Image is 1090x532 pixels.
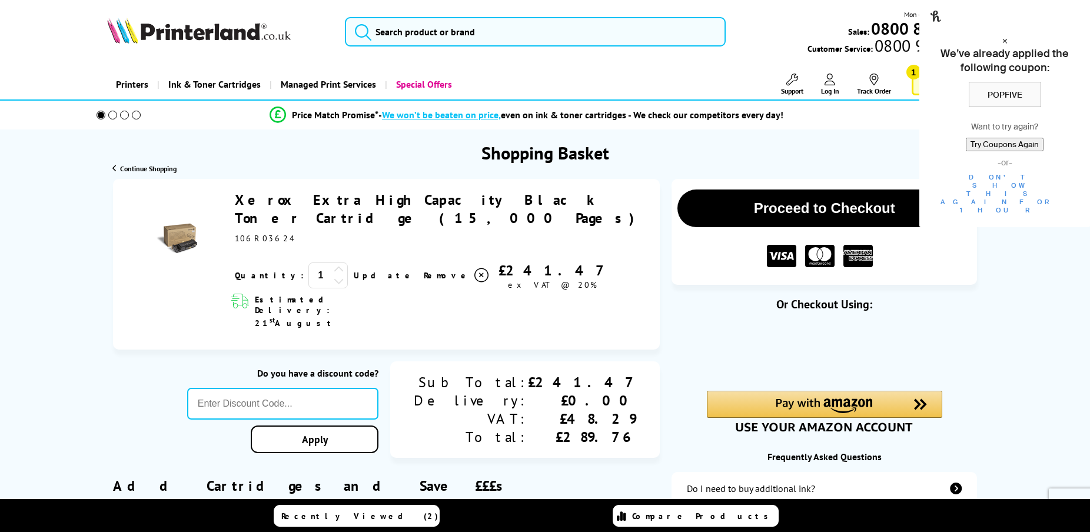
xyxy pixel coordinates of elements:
span: Remove [424,270,470,281]
b: 0800 840 1992 [871,18,983,39]
div: Sub Total: [414,373,528,391]
sup: st [270,315,275,324]
input: Enter Discount Code... [187,388,378,420]
a: Compare Products [613,505,779,527]
span: Log In [821,87,839,95]
span: Basket [922,75,949,91]
a: Log In [821,74,839,95]
img: American Express [843,245,873,268]
div: Frequently Asked Questions [672,451,977,463]
span: ex VAT @ 20% [508,280,597,290]
span: Support [781,87,803,95]
a: Recently Viewed (2) [274,505,440,527]
div: £0.00 [528,391,636,410]
span: Quantity: [235,270,304,281]
a: Basket 1 [912,70,983,95]
span: We won’t be beaten on price, [382,109,501,121]
div: £48.29 [528,410,636,428]
div: Save on time, delivery and running costs [113,498,660,510]
div: £241.47 [528,373,636,391]
span: Recently Viewed (2) [281,511,438,521]
a: Xerox Extra High Capacity Black Toner Cartridge (15,000 Pages) [235,191,642,227]
li: modal_Promise [80,105,973,125]
span: 0800 995 1992 [873,40,983,51]
div: £241.47 [490,261,614,280]
span: Price Match Promise* [292,109,378,121]
div: Do I need to buy additional ink? [687,483,815,494]
a: Ink & Toner Cartridges [157,69,270,99]
a: Support [781,74,803,95]
span: Customer Service: [807,40,983,54]
div: VAT: [414,410,528,428]
img: VISA [767,245,796,268]
div: Delivery: [414,391,528,410]
div: Add Cartridges and Save £££s [113,459,660,527]
span: 1 [906,65,921,79]
img: MASTER CARD [805,245,835,268]
span: Estimated Delivery: 21 August [255,294,401,328]
div: Do you have a discount code? [187,367,378,379]
iframe: PayPal [707,331,942,371]
a: Track Order [857,74,891,95]
span: Ink & Toner Cartridges [168,69,261,99]
a: Printers [107,69,157,99]
div: - even on ink & toner cartridges - We check our competitors every day! [378,109,783,121]
div: Amazon Pay - Use your Amazon account [707,391,942,432]
a: Special Offers [385,69,461,99]
a: Update [354,270,414,281]
a: Printerland Logo [107,18,331,46]
a: Continue Shopping [112,164,177,173]
span: Continue Shopping [120,164,177,173]
span: Sales: [848,26,869,37]
span: Compare Products [632,511,775,521]
a: Apply [251,425,378,453]
input: Search product or brand [345,17,725,46]
div: Total: [414,428,528,446]
a: Managed Print Services [270,69,385,99]
a: 0800 840 1992 [869,23,983,34]
span: 106R03624 [235,233,296,244]
div: Or Checkout Using: [672,297,977,312]
button: Proceed to Checkout [677,189,971,227]
div: £289.76 [528,428,636,446]
img: Xerox Extra High Capacity Black Toner Cartridge (15,000 Pages) [156,218,197,260]
span: Mon - Fri 9:00am - 5:30pm [904,9,983,20]
a: Delete item from your basket [424,267,490,284]
img: Printerland Logo [107,18,291,44]
a: additional-ink [672,472,977,505]
h1: Shopping Basket [481,141,609,164]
